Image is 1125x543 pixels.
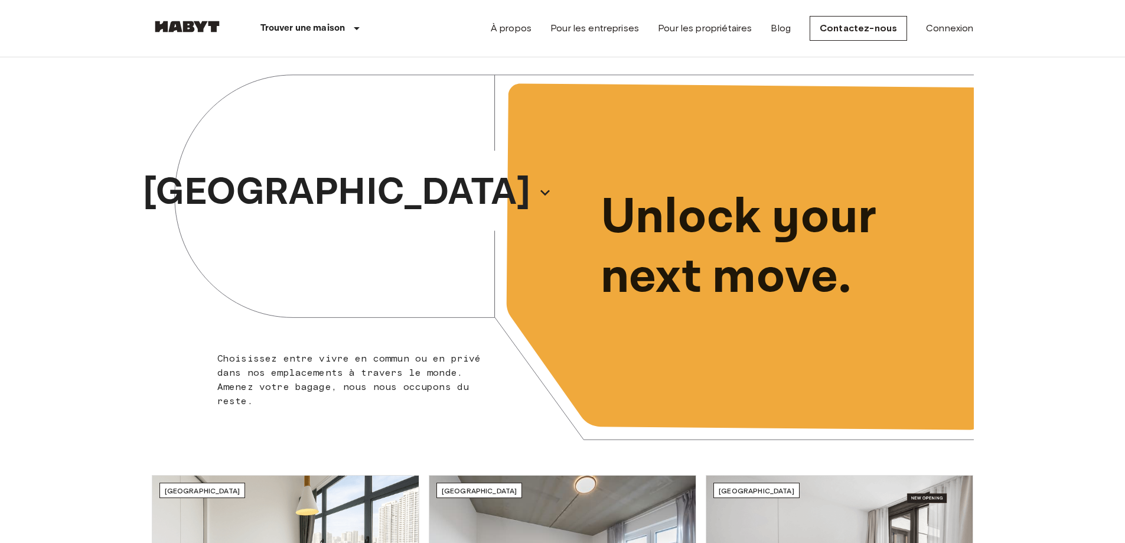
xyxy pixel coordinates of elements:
[260,21,345,35] p: Trouver une maison
[442,486,517,495] span: [GEOGRAPHIC_DATA]
[810,16,907,41] a: Contactez-nous
[138,161,556,225] button: [GEOGRAPHIC_DATA]
[491,21,531,35] a: À propos
[926,21,973,35] a: Connexion
[550,21,639,35] a: Pour les entreprises
[143,164,530,221] p: [GEOGRAPHIC_DATA]
[165,486,240,495] span: [GEOGRAPHIC_DATA]
[217,352,488,408] p: Choisissez entre vivre en commun ou en privé dans nos emplacements à travers le monde. Amenez vot...
[719,486,794,495] span: [GEOGRAPHIC_DATA]
[771,21,791,35] a: Blog
[152,21,223,32] img: Habyt
[658,21,752,35] a: Pour les propriétaires
[601,188,955,307] p: Unlock your next move.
